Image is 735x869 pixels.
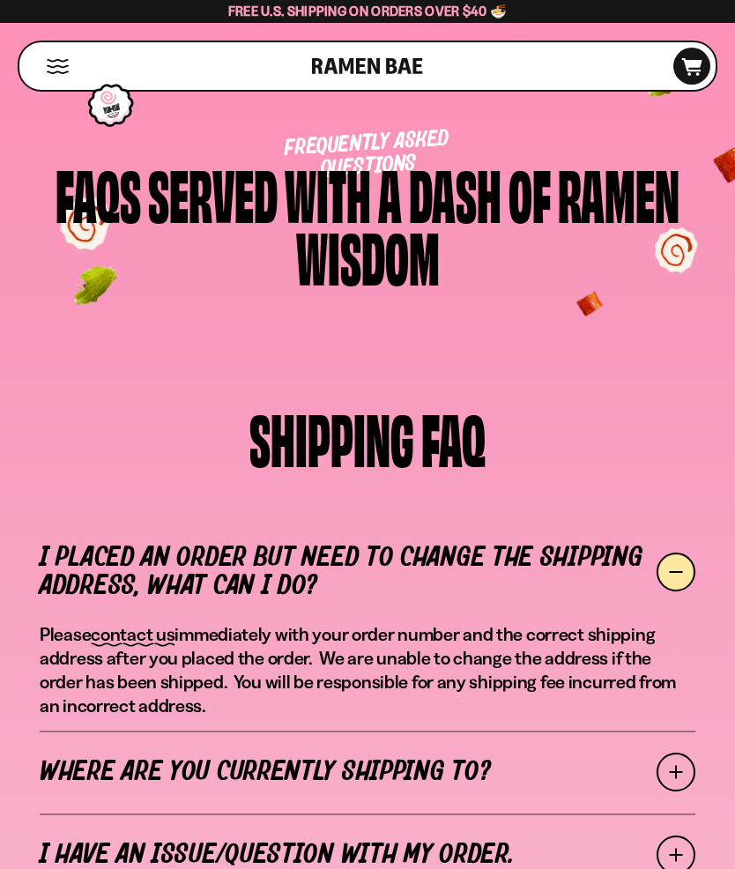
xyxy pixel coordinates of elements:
[91,623,174,645] a: contact us
[296,225,440,287] div: Wisdom
[558,162,679,225] div: Ramen
[249,406,414,469] div: SHIPPING
[509,162,551,225] div: of
[285,162,371,225] div: with
[148,162,278,225] div: Served
[40,622,695,717] p: Please immediately with your order number and the correct shipping address after you placed the o...
[56,162,141,225] div: FAQs
[409,162,501,225] div: Dash
[40,522,695,622] a: I placed an order but need to change the shipping address, what can I do?
[421,406,486,469] div: FAQ
[46,59,70,74] button: Mobile Menu Trigger
[228,3,508,19] span: Free U.S. Shipping on Orders over $40 🍜
[378,162,402,225] div: a
[40,731,695,813] a: Where are you currently shipping to?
